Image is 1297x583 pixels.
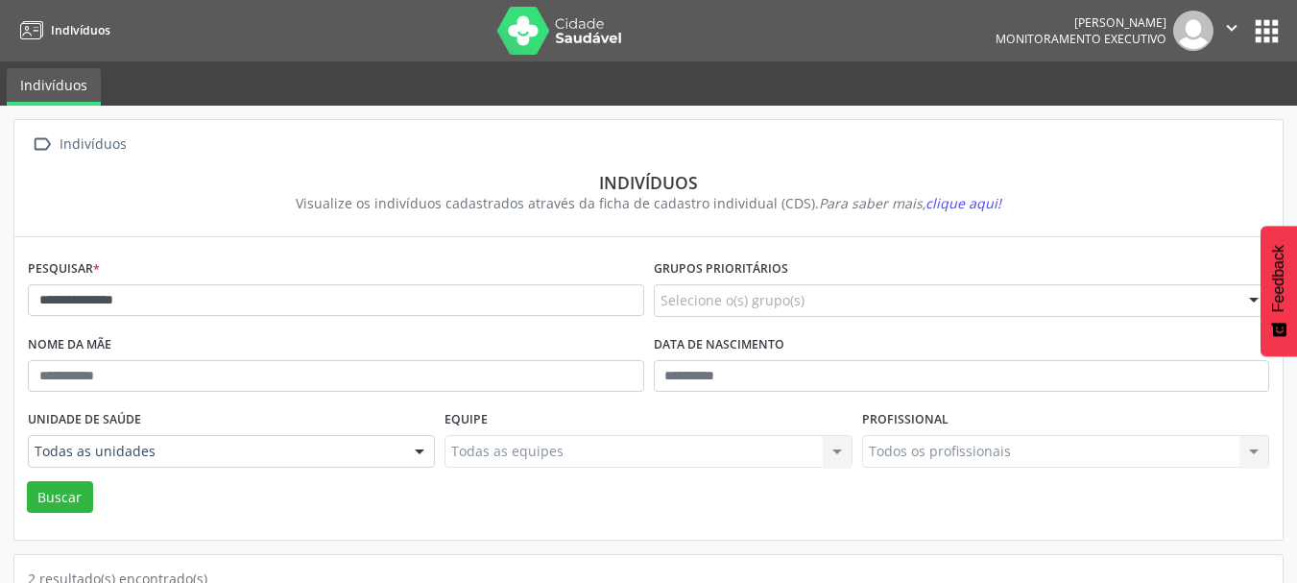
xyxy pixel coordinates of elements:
[41,193,1256,213] div: Visualize os indivíduos cadastrados através da ficha de cadastro individual (CDS).
[1173,11,1213,51] img: img
[1270,245,1287,312] span: Feedback
[996,14,1166,31] div: [PERSON_NAME]
[661,290,805,310] span: Selecione o(s) grupo(s)
[1261,226,1297,356] button: Feedback - Mostrar pesquisa
[654,255,788,284] label: Grupos prioritários
[996,31,1166,47] span: Monitoramento Executivo
[925,194,1001,212] span: clique aqui!
[654,330,784,360] label: Data de nascimento
[819,194,1001,212] i: Para saber mais,
[27,481,93,514] button: Buscar
[7,68,101,106] a: Indivíduos
[28,131,130,158] a:  Indivíduos
[28,405,141,435] label: Unidade de saúde
[51,22,110,38] span: Indivíduos
[28,255,100,284] label: Pesquisar
[1250,14,1284,48] button: apps
[28,330,111,360] label: Nome da mãe
[56,131,130,158] div: Indivíduos
[13,14,110,46] a: Indivíduos
[41,172,1256,193] div: Indivíduos
[28,131,56,158] i: 
[35,442,396,461] span: Todas as unidades
[862,405,949,435] label: Profissional
[1221,17,1242,38] i: 
[444,405,488,435] label: Equipe
[1213,11,1250,51] button: 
